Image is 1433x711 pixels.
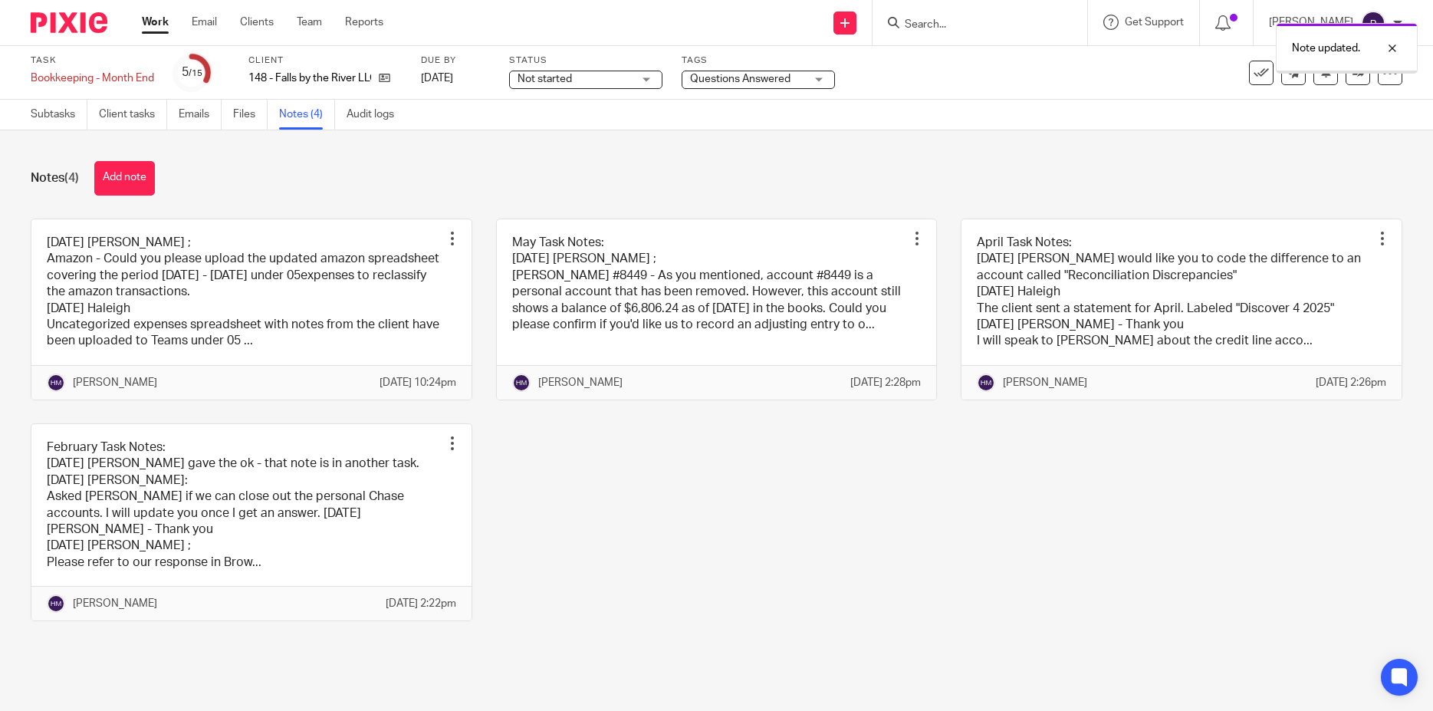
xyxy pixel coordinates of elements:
p: [DATE] 2:26pm [1316,375,1386,390]
img: Pixie [31,12,107,33]
p: [PERSON_NAME] [73,375,157,390]
small: /15 [189,69,202,77]
label: Task [31,54,154,67]
p: [PERSON_NAME] [538,375,623,390]
span: [DATE] [421,73,453,84]
label: Client [248,54,402,67]
p: [PERSON_NAME] [1003,375,1087,390]
a: Team [297,15,322,30]
img: svg%3E [1361,11,1385,35]
div: Bookkeeping - Month End [31,71,154,86]
a: Reports [345,15,383,30]
div: 5 [182,64,202,81]
a: Emails [179,100,222,130]
button: Add note [94,161,155,196]
p: [DATE] 2:28pm [850,375,921,390]
label: Tags [682,54,835,67]
h1: Notes [31,170,79,186]
p: [DATE] 2:22pm [386,596,456,611]
p: Note updated. [1292,41,1360,56]
a: Clients [240,15,274,30]
p: [DATE] 10:24pm [380,375,456,390]
a: Files [233,100,268,130]
a: Audit logs [347,100,406,130]
a: Notes (4) [279,100,335,130]
img: svg%3E [512,374,531,392]
img: svg%3E [47,374,65,392]
a: Subtasks [31,100,87,130]
a: Work [142,15,169,30]
a: Client tasks [99,100,167,130]
label: Due by [421,54,490,67]
a: Email [192,15,217,30]
img: svg%3E [47,594,65,613]
label: Status [509,54,662,67]
img: svg%3E [977,374,995,392]
span: Not started [518,74,572,84]
p: 148 - Falls by the River LLC [248,71,371,86]
p: [PERSON_NAME] [73,596,157,611]
span: (4) [64,172,79,184]
span: Questions Answered [690,74,790,84]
